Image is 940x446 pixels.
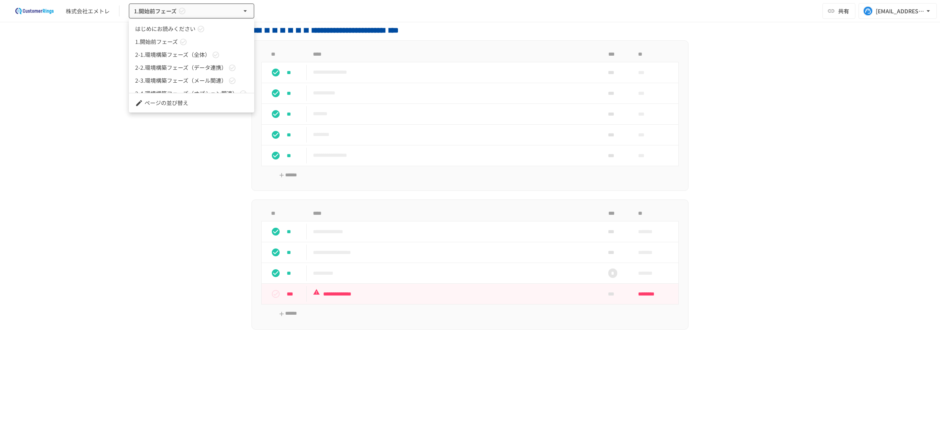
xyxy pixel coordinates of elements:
span: 2-3.環境構築フェーズ（メール関連） [135,76,227,85]
span: 1.開始前フェーズ [135,38,178,46]
span: 2-4.環境構築フェーズ（オプション関連） [135,89,238,98]
span: 2-2.環境構築フェーズ（データ連携） [135,63,227,72]
li: ページの並び替え [129,96,254,109]
span: 2-1.環境構築フェーズ（全体） [135,51,210,59]
span: はじめにお読みください [135,25,195,33]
